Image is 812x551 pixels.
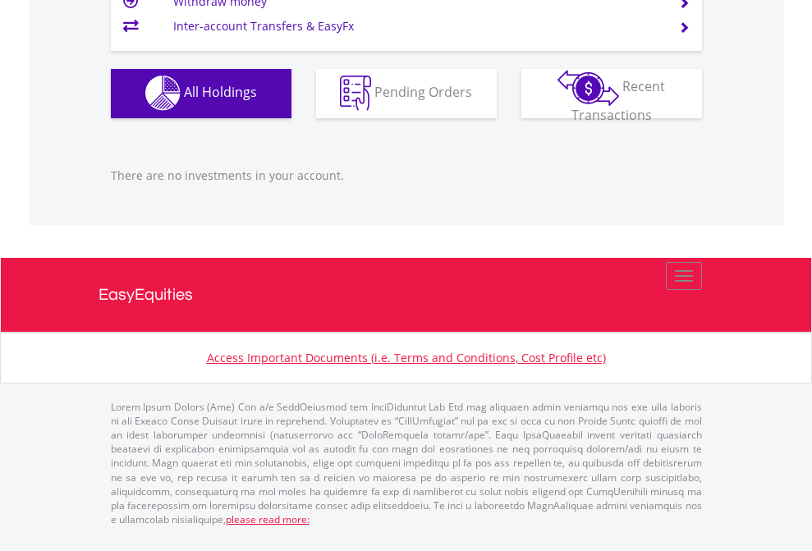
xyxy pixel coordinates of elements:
span: All Holdings [184,83,257,101]
img: transactions-zar-wht.png [557,70,619,106]
button: Pending Orders [316,69,497,118]
img: pending_instructions-wht.png [340,76,371,111]
img: holdings-wht.png [145,76,181,111]
td: Inter-account Transfers & EasyFx [173,14,658,39]
a: please read more: [226,512,310,526]
button: Recent Transactions [521,69,702,118]
p: Lorem Ipsum Dolors (Ame) Con a/e SeddOeiusmod tem InciDiduntut Lab Etd mag aliquaen admin veniamq... [111,400,702,526]
button: All Holdings [111,69,291,118]
a: EasyEquities [99,258,714,332]
span: Pending Orders [374,83,472,101]
span: Recent Transactions [571,77,666,124]
a: Access Important Documents (i.e. Terms and Conditions, Cost Profile etc) [207,350,606,365]
p: There are no investments in your account. [111,168,702,184]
